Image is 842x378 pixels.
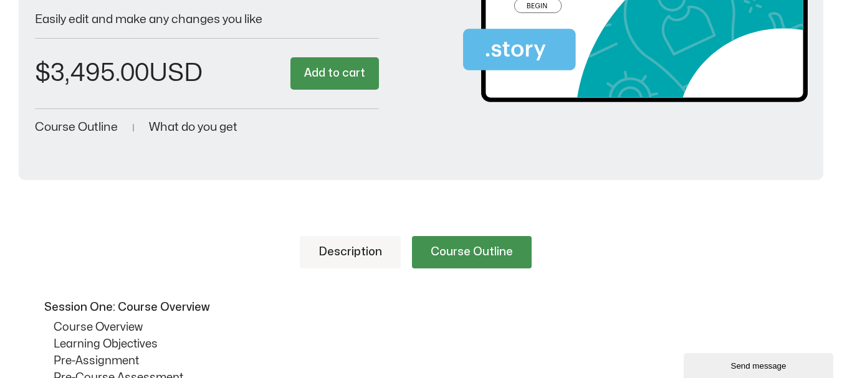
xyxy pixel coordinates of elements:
[300,236,401,268] a: Description
[35,61,50,85] span: $
[54,319,808,336] p: Course Overview
[290,57,379,90] button: Add to cart
[412,236,532,268] a: Course Outline
[149,121,237,133] a: What do you get
[35,14,379,26] p: Easily edit and make any changes you like
[54,336,808,352] p: Learning Objectives
[35,61,149,85] bdi: 3,495.00
[35,121,118,133] a: Course Outline
[684,351,836,378] iframe: chat widget
[44,299,805,316] p: Session One: Course Overview
[54,352,808,369] p: Pre-Assignment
